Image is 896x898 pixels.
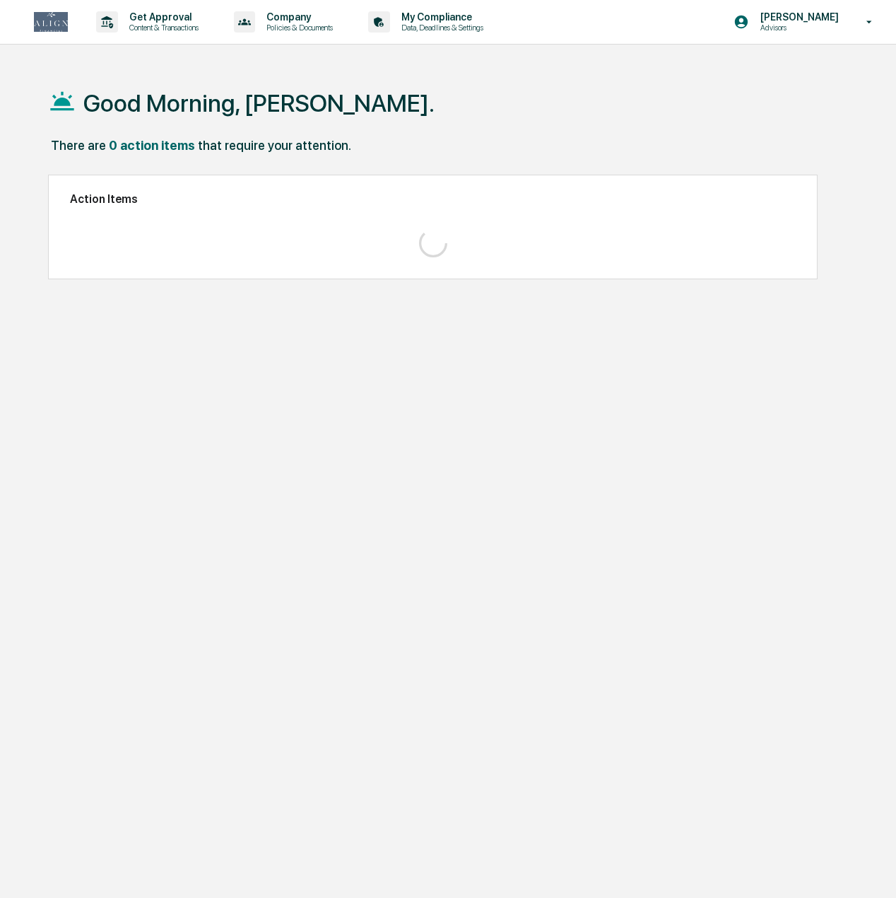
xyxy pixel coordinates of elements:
[70,192,796,206] h2: Action Items
[198,138,351,153] div: that require your attention.
[749,11,846,23] p: [PERSON_NAME]
[390,11,490,23] p: My Compliance
[255,11,340,23] p: Company
[34,12,68,32] img: logo
[749,23,846,33] p: Advisors
[51,138,106,153] div: There are
[109,138,195,153] div: 0 action items
[83,89,435,117] h1: Good Morning, [PERSON_NAME].
[118,11,206,23] p: Get Approval
[118,23,206,33] p: Content & Transactions
[390,23,490,33] p: Data, Deadlines & Settings
[255,23,340,33] p: Policies & Documents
